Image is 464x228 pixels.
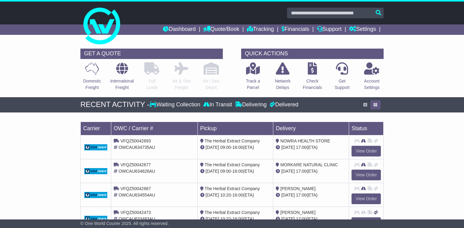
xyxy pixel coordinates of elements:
a: Track aParcel [246,62,260,94]
a: Support [317,24,342,35]
div: Delivering [234,101,268,108]
span: VFQZ50042473 [120,210,151,215]
span: [DATE] [206,216,219,221]
div: Waiting Collection [149,101,202,108]
a: View Order [352,217,381,228]
span: [DATE] [281,169,295,174]
div: QUICK ACTIONS [241,49,384,59]
a: View Order [352,193,381,204]
span: NOWRA HEALTH STORE [280,138,330,143]
a: View Order [352,146,381,156]
span: 16:00 [232,169,243,174]
span: [DATE] [281,145,295,150]
span: VFQZ50042693 [120,138,151,143]
a: InternationalFreight [110,62,134,94]
span: [DATE] [206,145,219,150]
span: 17:00 [296,216,307,221]
td: Delivery [273,122,349,135]
span: VFQZ50042667 [120,186,151,191]
a: Dashboard [163,24,196,35]
img: GetCarrierServiceDarkLogo [84,168,107,174]
span: OWCAU634735AU [119,145,155,150]
span: [DATE] [281,193,295,197]
span: 17:00 [296,145,307,150]
img: GetCarrierServiceDarkLogo [84,144,107,150]
div: Delivered [268,101,298,108]
a: Tracking [247,24,274,35]
span: 16:00 [232,193,243,197]
p: Track a Parcel [246,78,260,91]
span: 16:00 [232,216,243,221]
a: GetSupport [334,62,350,94]
td: Carrier [81,122,111,135]
span: 09:00 [220,145,231,150]
a: View Order [352,170,381,180]
td: Status [349,122,384,135]
div: - (ETA) [200,216,271,222]
a: Settings [349,24,376,35]
p: International Freight [110,78,134,91]
p: Account Settings [364,78,380,91]
div: RECENT ACTIVITY - [80,100,149,109]
span: MORKARE NATURAL CLINIC [280,162,338,167]
a: DomesticFreight [83,62,101,94]
span: OWCAU634626AU [119,169,155,174]
p: Air & Sea Freight [172,78,190,91]
span: The Herbal Extract Company [204,138,260,143]
span: 16:00 [232,145,243,150]
span: 10:20 [220,193,231,197]
p: Get Support [335,78,350,91]
img: GetCarrierServiceDarkLogo [84,216,107,222]
div: - (ETA) [200,192,271,198]
span: [PERSON_NAME] [280,186,315,191]
span: OWCAU633483AU [119,216,155,221]
a: AccountSettings [364,62,380,94]
div: - (ETA) [200,168,271,175]
a: Financials [282,24,309,35]
div: - (ETA) [200,144,271,151]
div: (ETA) [276,216,346,222]
div: (ETA) [276,168,346,175]
div: In Transit [202,101,234,108]
span: 09:00 [220,169,231,174]
a: CheckFinancials [302,62,322,94]
a: NetworkDelays [274,62,291,94]
img: GetCarrierServiceDarkLogo [84,192,107,198]
td: Pickup [197,122,273,135]
span: 17:00 [296,169,307,174]
span: The Herbal Extract Company [204,162,260,167]
span: [DATE] [206,169,219,174]
span: The Herbal Extract Company [204,210,260,215]
span: [DATE] [206,193,219,197]
div: (ETA) [276,144,346,151]
span: [PERSON_NAME] [280,210,315,215]
p: Air / Sea Depot [203,78,219,91]
p: Domestic Freight [83,78,101,91]
span: [DATE] [281,216,295,221]
p: Full Loads [144,78,160,91]
span: VFQZ50042677 [120,162,151,167]
span: The Herbal Extract Company [204,186,260,191]
span: © One World Courier 2025. All rights reserved. [80,221,169,226]
a: Quote/Book [203,24,239,35]
div: (ETA) [276,192,346,198]
span: OWCAU634554AU [119,193,155,197]
span: 10:22 [220,216,231,221]
p: Check Financials [303,78,322,91]
div: GET A QUOTE [80,49,223,59]
td: OWC / Carrier # [111,122,198,135]
p: Network Delays [275,78,290,91]
span: 17:00 [296,193,307,197]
